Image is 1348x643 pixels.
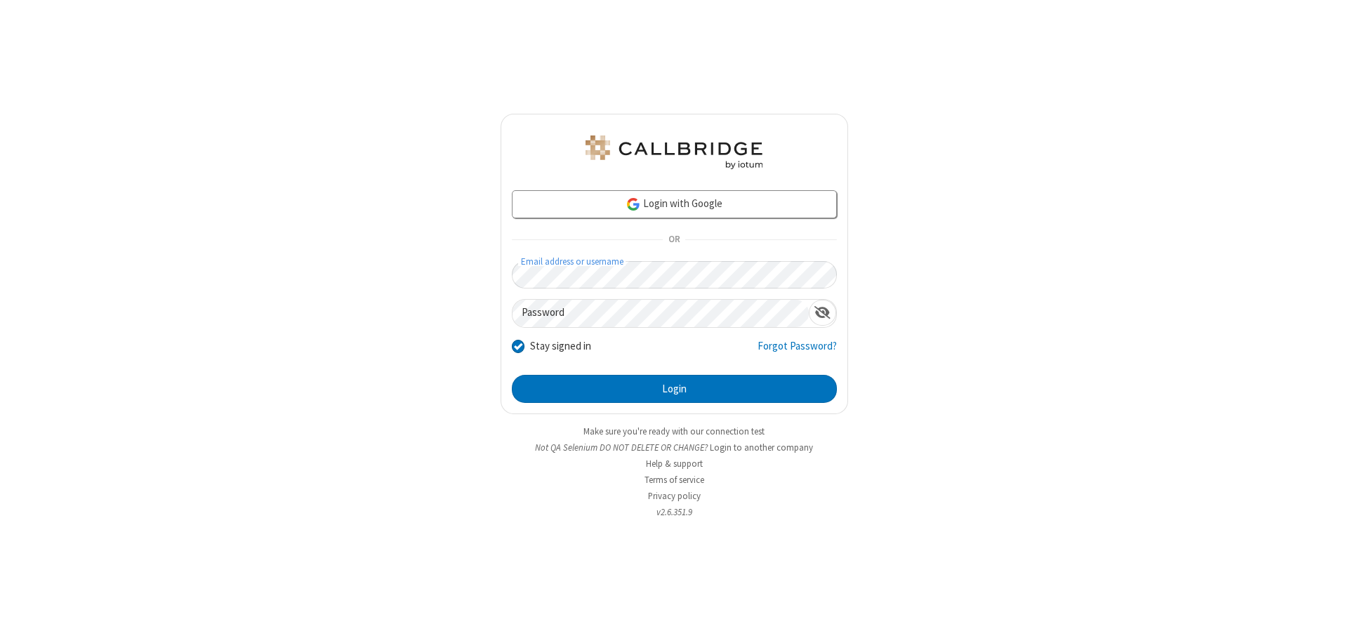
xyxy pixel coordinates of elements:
a: Privacy policy [648,490,701,502]
label: Stay signed in [530,338,591,354]
input: Password [513,300,809,327]
a: Login with Google [512,190,837,218]
span: OR [663,230,685,250]
input: Email address or username [512,261,837,289]
img: google-icon.png [626,197,641,212]
a: Help & support [646,458,703,470]
a: Forgot Password? [758,338,837,365]
div: Show password [809,300,836,326]
button: Login to another company [710,441,813,454]
button: Login [512,375,837,403]
li: v2.6.351.9 [501,505,848,519]
img: QA Selenium DO NOT DELETE OR CHANGE [583,135,765,169]
a: Terms of service [645,474,704,486]
a: Make sure you're ready with our connection test [583,425,765,437]
li: Not QA Selenium DO NOT DELETE OR CHANGE? [501,441,848,454]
